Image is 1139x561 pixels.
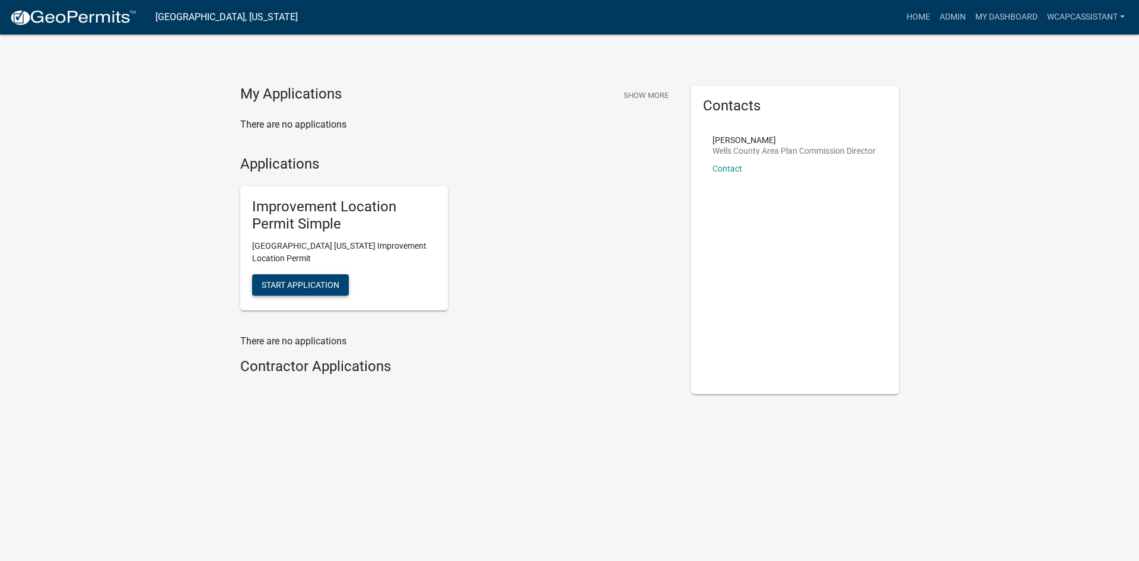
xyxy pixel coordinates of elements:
[619,85,673,105] button: Show More
[240,85,342,103] h4: My Applications
[252,198,436,233] h5: Improvement Location Permit Simple
[252,240,436,265] p: [GEOGRAPHIC_DATA] [US_STATE] Improvement Location Permit
[712,136,876,144] p: [PERSON_NAME]
[240,334,673,348] p: There are no applications
[935,6,971,28] a: Admin
[712,164,742,173] a: Contact
[155,7,298,27] a: [GEOGRAPHIC_DATA], [US_STATE]
[240,156,673,320] wm-workflow-list-section: Applications
[1042,6,1130,28] a: wcapcassistant
[902,6,935,28] a: Home
[240,118,673,132] p: There are no applications
[971,6,1042,28] a: My Dashboard
[252,274,349,296] button: Start Application
[703,97,887,115] h5: Contacts
[262,280,339,289] span: Start Application
[240,358,673,380] wm-workflow-list-section: Contractor Applications
[712,147,876,155] p: Wells County Area Plan Commission Director
[240,156,673,173] h4: Applications
[240,358,673,375] h4: Contractor Applications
